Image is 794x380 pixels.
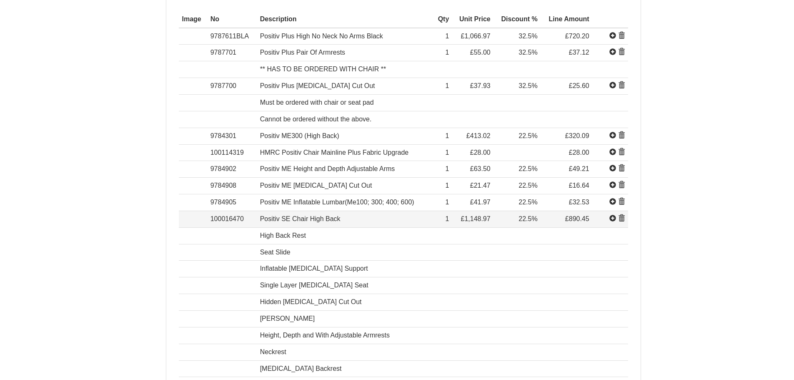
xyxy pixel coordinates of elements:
span: £890.45 [565,215,589,222]
span: £28.00 [569,149,589,156]
span: 22.5% [518,215,537,222]
th: Image [179,11,207,28]
span: Seat Slide [260,249,291,256]
span: £41.97 [470,199,491,206]
span: 1 [445,215,449,222]
span: Positiv ME300 (High Back) [260,132,339,139]
span: £21.47 [470,182,491,189]
span: Inflatable [MEDICAL_DATA] Support [260,265,368,272]
span: £720.20 [565,33,589,40]
span: 1 [445,182,449,189]
td: 100114319 [207,144,257,161]
span: 32.5% [518,49,537,56]
td: 9784902 [207,161,257,178]
span: £320.09 [565,132,589,139]
span: £25.60 [569,82,589,89]
span: £37.93 [470,82,491,89]
span: Positiv ME Inflatable Lumbar(Me100; 300; 400; 600) [260,199,414,206]
td: 9787701 [207,45,257,61]
span: 1 [445,165,449,172]
span: 1 [445,82,449,89]
span: 1 [445,33,449,40]
span: Height, Depth and With Adjustable Armrests [260,332,390,339]
td: 9787611BLA [207,28,257,45]
span: 1 [445,149,449,156]
th: Qty [433,11,453,28]
span: Positiv Plus High No Neck No Arms Black [260,33,383,40]
span: 32.5% [518,82,537,89]
th: Line Amount [541,11,593,28]
th: Discount % [494,11,541,28]
td: 9784905 [207,194,257,211]
span: 22.5% [518,199,537,206]
span: 22.5% [518,165,537,172]
span: £32.53 [569,199,589,206]
span: 1 [445,199,449,206]
td: 9784301 [207,128,257,144]
span: Hidden [MEDICAL_DATA] Cut Out [260,298,362,305]
span: 32.5% [518,33,537,40]
span: Positiv ME Height and Depth Adjustable Arms [260,165,395,172]
span: £55.00 [470,49,491,56]
span: Positiv SE Chair High Back [260,215,341,222]
span: Neckrest [260,348,286,355]
span: £413.02 [466,132,491,139]
span: 1 [445,132,449,139]
span: Must be ordered with chair or seat pad [260,99,374,106]
span: Single Layer [MEDICAL_DATA] Seat [260,282,368,289]
span: Positiv Plus Pair Of Armrests [260,49,346,56]
td: 9784908 [207,178,257,194]
span: £49.21 [569,165,589,172]
span: £16.64 [569,182,589,189]
span: £1,066.97 [461,33,490,40]
span: HMRC Positiv Chair Mainline Plus Fabric Upgrade [260,149,409,156]
th: Unit Price [452,11,493,28]
td: 100016470 [207,211,257,227]
td: 9787700 [207,78,257,95]
span: ** HAS TO BE ORDERED WITH CHAIR ** [260,65,386,73]
span: £37.12 [569,49,589,56]
span: 22.5% [518,182,537,189]
span: [MEDICAL_DATA] Backrest [260,365,342,372]
span: 1 [445,49,449,56]
span: High Back Rest [260,232,306,239]
th: Description [257,11,433,28]
th: No [207,11,257,28]
span: £63.50 [470,165,491,172]
span: Cannot be ordered without the above. [260,116,372,123]
span: Positiv ME [MEDICAL_DATA] Cut Out [260,182,372,189]
span: £1,148.97 [461,215,490,222]
span: Positiv Plus [MEDICAL_DATA] Cut Out [260,82,375,89]
span: [PERSON_NAME] [260,315,315,322]
span: 22.5% [518,132,537,139]
span: £28.00 [470,149,491,156]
